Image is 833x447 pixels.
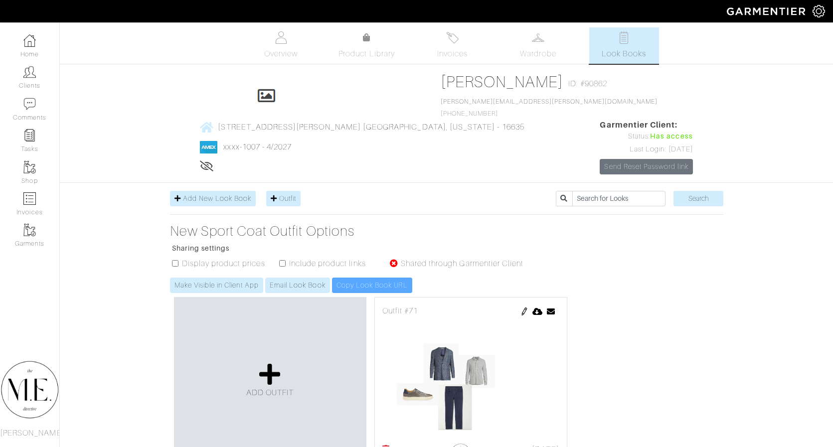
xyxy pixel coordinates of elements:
[650,131,693,142] span: Has access
[23,34,36,47] img: dashboard-icon-dbcd8f5a0b271acd01030246c82b418ddd0df26cd7fceb0bd07c9910d44c42f6.png
[170,191,256,206] a: Add New Look Book
[600,131,692,142] div: Status:
[23,192,36,205] img: orders-icon-0abe47150d42831381b5fb84f609e132dff9fe21cb692f30cb5eec754e2cba89.png
[600,159,692,174] a: Send Reset Password link
[23,98,36,110] img: comment-icon-a0a6a9ef722e966f86d9cbdc48e553b5cf19dbc54f86b18d962a5391bc8f6eb6.png
[503,27,573,64] a: Wardrobe
[332,32,402,60] a: Product Library
[265,278,330,293] a: Email Look Book
[23,224,36,236] img: garments-icon-b7da505a4dc4fd61783c78ac3ca0ef83fa9d6f193b1c9dc38574b1d14d53ca28.png
[382,317,559,442] img: 1758486407.png
[23,66,36,78] img: clients-icon-6bae9207a08558b7cb47a8932f037763ab4055f8c8b6bfacd5dc20c3e0201464.png
[520,48,556,60] span: Wardrobe
[813,5,825,17] img: gear-icon-white-bd11855cb880d31180b6d7d6211b90ccbf57a29d726f0c71d8c61bd08dd39cc2.png
[568,78,607,90] span: ID: #90862
[600,119,692,131] span: Garmentier Client:
[223,143,292,151] a: xxxx-1007 - 4/2027
[722,2,813,20] img: garmentier-logo-header-white-b43fb05a5012e4ada735d5af1a66efaba907eab6374d6393d1fbf88cb4ef424d.png
[441,98,658,105] a: [PERSON_NAME][EMAIL_ADDRESS][PERSON_NAME][DOMAIN_NAME]
[200,121,524,133] a: [STREET_ADDRESS][PERSON_NAME] [GEOGRAPHIC_DATA], [US_STATE] - 16635
[673,191,723,206] input: Search
[600,144,692,155] div: Last Login: [DATE]
[338,48,395,60] span: Product Library
[264,48,298,60] span: Overview
[266,191,301,206] a: Outfit
[441,73,564,91] a: [PERSON_NAME]
[589,27,659,64] a: Look Books
[275,31,287,44] img: basicinfo-40fd8af6dae0f16599ec9e87c0ef1c0a1fdea2edbe929e3d69a839185d80c458.svg
[446,31,459,44] img: orders-27d20c2124de7fd6de4e0e44c1d41de31381a507db9b33961299e4e07d508b8c.svg
[200,141,217,153] img: american_express-1200034d2e149cdf2cc7894a33a747db654cf6f8355cb502592f1d228b2ac700.png
[246,362,294,399] a: ADD OUTFIT
[437,48,468,60] span: Invoices
[172,243,534,254] p: Sharing settings
[170,278,263,293] a: Make Visible in Client App
[289,258,366,270] label: Include product links
[246,27,316,64] a: Overview
[618,31,630,44] img: todo-9ac3debb85659649dc8f770b8b6100bb5dab4b48dedcbae339e5042a72dfd3cc.svg
[170,223,534,240] a: New Sport Coat Outfit Options
[279,194,296,202] span: Outfit
[441,98,658,117] span: [PHONE_NUMBER]
[418,27,488,64] a: Invoices
[520,307,528,315] img: pen-cf24a1663064a2ec1b9c1bd2387e9de7a2fa800b781884d57f21acf72779bad2.png
[401,258,524,270] label: Shared through Garmentier Client
[182,258,265,270] label: Display product prices
[23,129,36,142] img: reminder-icon-8004d30b9f0a5d33ae49ab947aed9ed385cf756f9e5892f1edd6e32f2345188e.png
[532,31,544,44] img: wardrobe-487a4870c1b7c33e795ec22d11cfc2ed9d08956e64fb3008fe2437562e282088.svg
[382,305,559,317] div: Outfit #71
[183,194,252,202] span: Add New Look Book
[23,161,36,173] img: garments-icon-b7da505a4dc4fd61783c78ac3ca0ef83fa9d6f193b1c9dc38574b1d14d53ca28.png
[218,123,524,132] span: [STREET_ADDRESS][PERSON_NAME] [GEOGRAPHIC_DATA], [US_STATE] - 16635
[572,191,666,206] input: Search for Looks
[246,388,294,397] span: ADD OUTFIT
[602,48,646,60] span: Look Books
